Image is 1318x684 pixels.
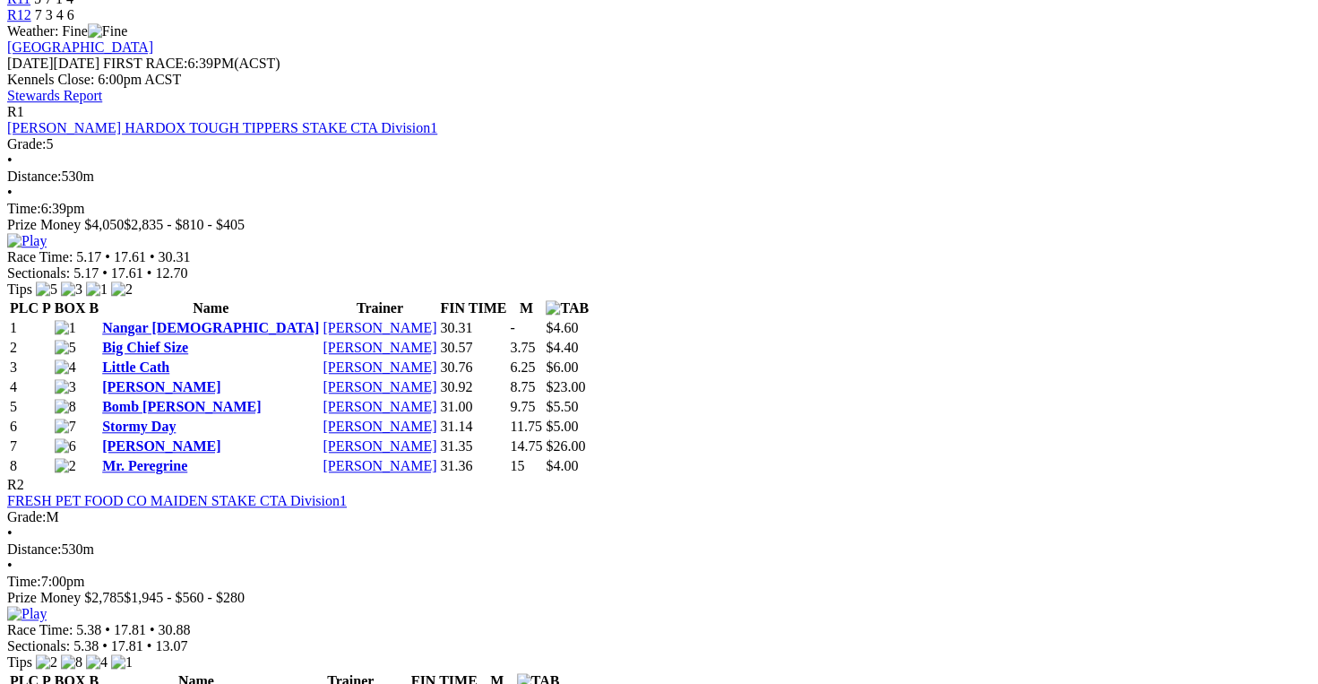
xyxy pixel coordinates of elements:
div: 5 [7,136,1311,152]
text: 3.75 [510,340,535,355]
span: 17.81 [111,638,143,654]
img: Play [7,233,47,249]
a: [PERSON_NAME] [323,340,436,355]
span: 17.81 [114,622,146,637]
img: 5 [36,281,57,298]
td: 30.92 [439,378,507,396]
td: 4 [9,378,52,396]
text: 6.25 [510,359,535,375]
div: 530m [7,541,1311,558]
span: $2,835 - $810 - $405 [124,217,245,232]
span: 5.17 [73,265,99,281]
span: $5.50 [546,399,578,414]
th: Trainer [322,299,437,317]
span: • [7,152,13,168]
a: Stewards Report [7,88,102,103]
td: 30.76 [439,359,507,377]
th: FIN TIME [439,299,507,317]
div: Prize Money $2,785 [7,590,1311,606]
img: 1 [86,281,108,298]
span: Sectionals: [7,638,70,654]
a: [PERSON_NAME] [323,438,436,454]
span: 5.38 [76,622,101,637]
span: 6:39PM(ACST) [103,56,280,71]
div: 530m [7,169,1311,185]
span: Sectionals: [7,265,70,281]
a: FRESH PET FOOD CO MAIDEN STAKE CTA Division1 [7,493,347,508]
span: Grade: [7,136,47,152]
td: 2 [9,339,52,357]
span: R2 [7,477,24,492]
td: 7 [9,437,52,455]
span: R1 [7,104,24,119]
text: 14.75 [510,438,542,454]
a: [PERSON_NAME] HARDOX TOUGH TIPPERS STAKE CTA Division1 [7,120,437,135]
span: $5.00 [546,419,578,434]
td: 31.35 [439,437,507,455]
span: Time: [7,201,41,216]
text: 9.75 [510,399,535,414]
img: 8 [55,399,76,415]
a: [PERSON_NAME] [102,379,220,394]
img: 3 [61,281,82,298]
span: • [147,638,152,654]
span: • [147,265,152,281]
th: M [509,299,543,317]
td: 6 [9,418,52,436]
a: [PERSON_NAME] [323,399,436,414]
a: Little Cath [102,359,169,375]
span: 13.07 [155,638,187,654]
a: R12 [7,7,31,22]
a: Big Chief Size [102,340,188,355]
text: 11.75 [510,419,541,434]
a: [PERSON_NAME] [323,419,436,434]
span: 12.70 [155,265,187,281]
span: $4.40 [546,340,578,355]
span: • [102,638,108,654]
img: 8 [61,654,82,671]
span: $1,945 - $560 - $280 [124,590,245,605]
span: [DATE] [7,56,54,71]
td: 3 [9,359,52,377]
td: 31.36 [439,457,507,475]
a: Stormy Day [102,419,176,434]
span: $4.00 [546,458,578,473]
img: 2 [55,458,76,474]
span: $6.00 [546,359,578,375]
span: Race Time: [7,622,73,637]
a: Mr. Peregrine [102,458,187,473]
a: Bomb [PERSON_NAME] [102,399,261,414]
a: Nangar [DEMOGRAPHIC_DATA] [102,320,319,335]
span: • [105,622,110,637]
span: • [105,249,110,264]
div: 6:39pm [7,201,1311,217]
span: Tips [7,281,32,297]
a: [PERSON_NAME] [323,379,436,394]
span: Distance: [7,169,61,184]
span: • [150,249,155,264]
img: Play [7,606,47,622]
span: P [42,300,51,316]
td: 5 [9,398,52,416]
img: 4 [55,359,76,376]
span: 5.17 [76,249,101,264]
td: 31.00 [439,398,507,416]
a: [PERSON_NAME] [323,320,436,335]
span: • [150,622,155,637]
a: [PERSON_NAME] [323,458,436,473]
div: 7:00pm [7,574,1311,590]
div: Prize Money $4,050 [7,217,1311,233]
div: Kennels Close: 6:00pm ACST [7,72,1311,88]
td: 30.31 [439,319,507,337]
span: • [7,185,13,200]
img: 2 [111,281,133,298]
td: 31.14 [439,418,507,436]
span: Race Time: [7,249,73,264]
span: BOX [55,300,86,316]
span: Weather: Fine [7,23,127,39]
span: Tips [7,654,32,670]
img: 7 [55,419,76,435]
a: [PERSON_NAME] [102,438,220,454]
a: [PERSON_NAME] [323,359,436,375]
